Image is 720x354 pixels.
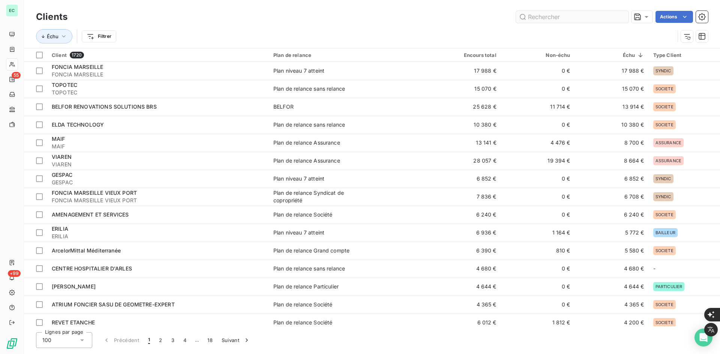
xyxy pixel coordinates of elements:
[501,260,575,278] td: 0 €
[52,226,68,232] span: ERILIA
[427,62,501,80] td: 17 988 €
[52,247,121,254] span: ArcelorMittal Méditerranée
[273,121,345,128] div: Plan de relance sans relance
[52,319,95,326] span: REVET ETANCHE
[52,233,264,240] span: ERILIA
[655,69,671,73] span: SYNDIC
[427,152,501,170] td: 28 057 €
[36,29,72,43] button: Échu
[52,64,103,70] span: FONCIA MARSEILLE
[52,161,264,168] span: VIAREN
[655,140,681,145] span: ASSURANCE
[575,260,649,278] td: 4 680 €
[273,283,339,290] div: Plan de relance Particulier
[427,314,501,332] td: 6 012 €
[501,206,575,224] td: 0 €
[501,242,575,260] td: 810 €
[575,62,649,80] td: 17 988 €
[655,87,673,91] span: SOCIETE
[273,85,345,93] div: Plan de relance sans relance
[655,302,673,307] span: SOCIETE
[655,194,671,199] span: SYNDIC
[427,296,501,314] td: 4 365 €
[52,71,264,78] span: FONCIA MARSEILLE
[516,11,628,23] input: Rechercher
[427,206,501,224] td: 6 240 €
[273,103,294,111] div: BELFOR
[579,52,644,58] div: Échu
[52,143,264,150] span: MAIF
[427,224,501,242] td: 6 936 €
[575,188,649,206] td: 6 708 €
[575,116,649,134] td: 10 380 €
[575,206,649,224] td: 6 240 €
[501,278,575,296] td: 0 €
[52,190,137,196] span: FONCIA MARSEILLE VIEUX PORT
[501,296,575,314] td: 0 €
[427,134,501,152] td: 13 141 €
[273,301,332,308] div: Plan de relance Société
[655,176,671,181] span: SYNDIC
[501,116,575,134] td: 0 €
[655,105,673,109] span: SOCIETE
[501,152,575,170] td: 19 394 €
[694,329,712,347] div: Open Intercom Messenger
[273,139,340,146] div: Plan de relance Assurance
[203,332,217,348] button: 18
[501,62,575,80] td: 0 €
[6,338,18,350] img: Logo LeanPay
[427,170,501,188] td: 6 852 €
[52,82,77,88] span: TOPOTEC
[575,314,649,332] td: 4 200 €
[8,270,21,277] span: +99
[98,332,144,348] button: Précédent
[655,122,673,127] span: SOCIETE
[6,4,18,16] div: EC
[52,172,72,178] span: GESPAC
[47,33,58,39] span: Échu
[432,52,496,58] div: Encours total
[575,296,649,314] td: 4 365 €
[501,170,575,188] td: 0 €
[653,52,715,58] div: Type Client
[655,284,682,289] span: PARTICULIER
[52,136,65,142] span: MAIF
[575,170,649,188] td: 6 852 €
[427,260,501,278] td: 4 680 €
[52,211,129,218] span: AMENAGEMENT ET SERVICES
[12,72,21,79] span: 55
[655,212,673,217] span: SOCIETE
[575,278,649,296] td: 4 644 €
[427,116,501,134] td: 10 380 €
[655,158,681,163] span: ASSURANCE
[653,265,655,272] span: -
[273,157,340,164] div: Plan de relance Assurance
[575,134,649,152] td: 8 700 €
[273,67,324,75] div: Plan niveau 7 atteint
[575,80,649,98] td: 15 070 €
[52,283,96,290] span: [PERSON_NAME]
[655,248,673,253] span: SOCIETE
[82,30,116,42] button: Filtrer
[144,332,154,348] button: 1
[179,332,191,348] button: 4
[501,188,575,206] td: 0 €
[501,314,575,332] td: 1 812 €
[655,11,693,23] button: Actions
[575,152,649,170] td: 8 664 €
[427,188,501,206] td: 7 836 €
[575,98,649,116] td: 13 914 €
[575,242,649,260] td: 5 580 €
[273,175,324,182] div: Plan niveau 7 atteint
[52,121,104,128] span: ELDA TECHNOLOGY
[501,224,575,242] td: 1 164 €
[52,179,264,186] span: GESPAC
[52,197,264,204] span: FONCIA MARSEILLE VIEUX PORT
[273,211,332,218] div: Plan de relance Société
[52,301,175,308] span: ATRIUM FONCIER SASU DE GEOMETRE-EXPERT
[655,320,673,325] span: SOCIETE
[148,336,150,344] span: 1
[36,10,67,24] h3: Clients
[52,265,132,272] span: CENTRE HOSPITALIER D'ARLES
[501,98,575,116] td: 11 714 €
